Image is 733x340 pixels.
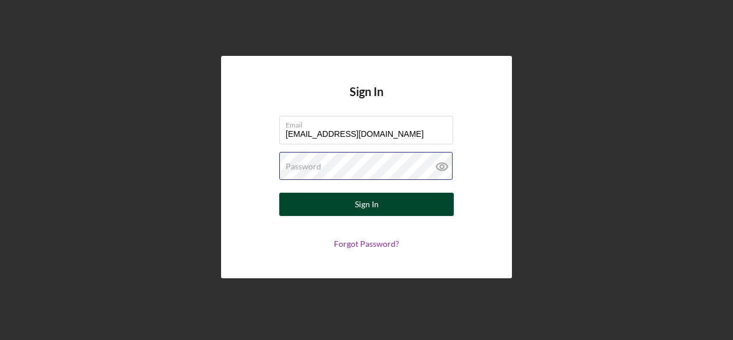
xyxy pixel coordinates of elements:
label: Password [286,162,321,171]
div: Sign In [355,193,379,216]
h4: Sign In [350,85,383,116]
button: Sign In [279,193,454,216]
a: Forgot Password? [334,239,399,249]
label: Email [286,116,453,129]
